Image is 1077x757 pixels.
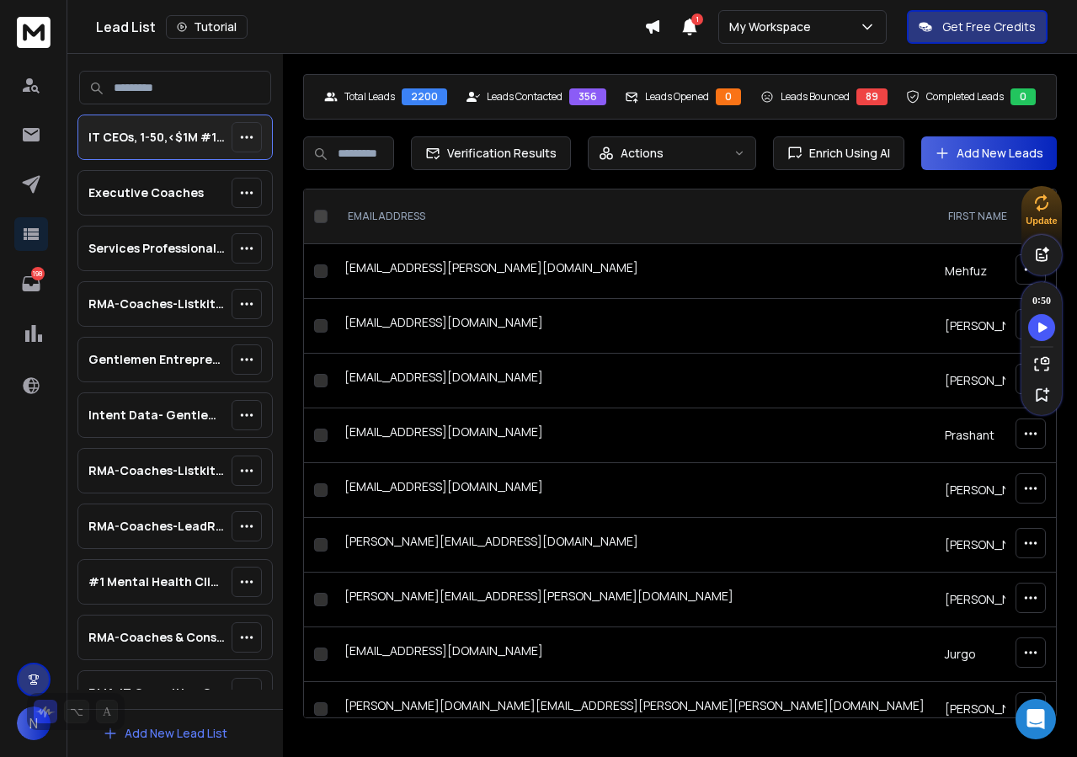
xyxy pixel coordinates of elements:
[402,88,447,105] div: 2200
[921,136,1057,170] button: Add New Leads
[935,189,1050,244] th: FIRST NAME
[935,145,1043,162] a: Add New Leads
[935,354,1050,408] td: [PERSON_NAME]
[344,90,395,104] p: Total Leads
[17,706,51,740] button: N
[88,462,225,479] p: RMA-Coaches-Listkit 25' V2
[907,10,1048,44] button: Get Free Credits
[440,145,557,162] span: Verification Results
[1010,88,1036,105] div: 0
[729,19,818,35] p: My Workspace
[935,573,1050,627] td: [PERSON_NAME]
[88,240,225,257] p: Services Professionals-Old List (Apollo)
[569,88,606,105] div: 356
[88,407,225,424] p: Intent Data- Gentlemen Entrepreneurs
[935,299,1050,354] td: [PERSON_NAME]
[344,314,925,338] div: [EMAIL_ADDRESS][DOMAIN_NAME]
[88,518,225,535] p: RMA-Coaches-LeadRocks- 4.4k
[344,478,925,502] div: [EMAIL_ADDRESS][DOMAIN_NAME]
[88,296,225,312] p: RMA-Coaches-Listkit 25' (NEW) 3.7k
[856,88,888,105] div: 89
[344,642,925,666] div: [EMAIL_ADDRESS][DOMAIN_NAME]
[691,13,703,25] span: 1
[802,145,890,162] span: Enrich Using AI
[89,717,241,750] button: Add New Lead List
[88,629,225,646] p: RMA-Coaches & Consultants-2/3/25-571
[166,15,248,39] button: Tutorial
[88,129,225,146] p: IT CEOs, 1-50,<$1M #1 & #2- LeadRocks
[344,259,925,283] div: [EMAIL_ADDRESS][PERSON_NAME][DOMAIN_NAME]
[88,685,225,701] p: RMA-IT Consulting Companies-#2- 2/22/25-6.5k
[935,682,1050,737] td: [PERSON_NAME]
[942,19,1036,35] p: Get Free Credits
[926,90,1004,104] p: Completed Leads
[344,369,925,392] div: [EMAIL_ADDRESS][DOMAIN_NAME]
[14,267,48,301] a: 198
[411,136,571,170] button: Verification Results
[88,351,225,368] p: Gentlemen Entrepreneurs
[935,244,1050,299] td: Mehfuz
[716,88,741,105] div: 0
[781,90,850,104] p: Leads Bounced
[935,408,1050,463] td: Prashant
[344,697,925,721] div: [PERSON_NAME][DOMAIN_NAME][EMAIL_ADDRESS][PERSON_NAME][PERSON_NAME][DOMAIN_NAME]
[88,184,204,201] p: Executive Coaches
[773,136,904,170] button: Enrich Using AI
[1016,699,1056,739] div: Open Intercom Messenger
[487,90,562,104] p: Leads Contacted
[935,463,1050,518] td: [PERSON_NAME]
[88,573,225,590] p: #1 Mental Health Clinics-US-20k-360 OS
[645,90,709,104] p: Leads Opened
[935,627,1050,682] td: Jurgo
[334,189,935,244] th: EMAIL ADDRESS
[96,15,644,39] div: Lead List
[344,533,925,557] div: [PERSON_NAME][EMAIL_ADDRESS][DOMAIN_NAME]
[935,518,1050,573] td: [PERSON_NAME]
[31,267,45,280] p: 198
[344,588,925,611] div: [PERSON_NAME][EMAIL_ADDRESS][PERSON_NAME][DOMAIN_NAME]
[344,424,925,447] div: [EMAIL_ADDRESS][DOMAIN_NAME]
[621,145,664,162] p: Actions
